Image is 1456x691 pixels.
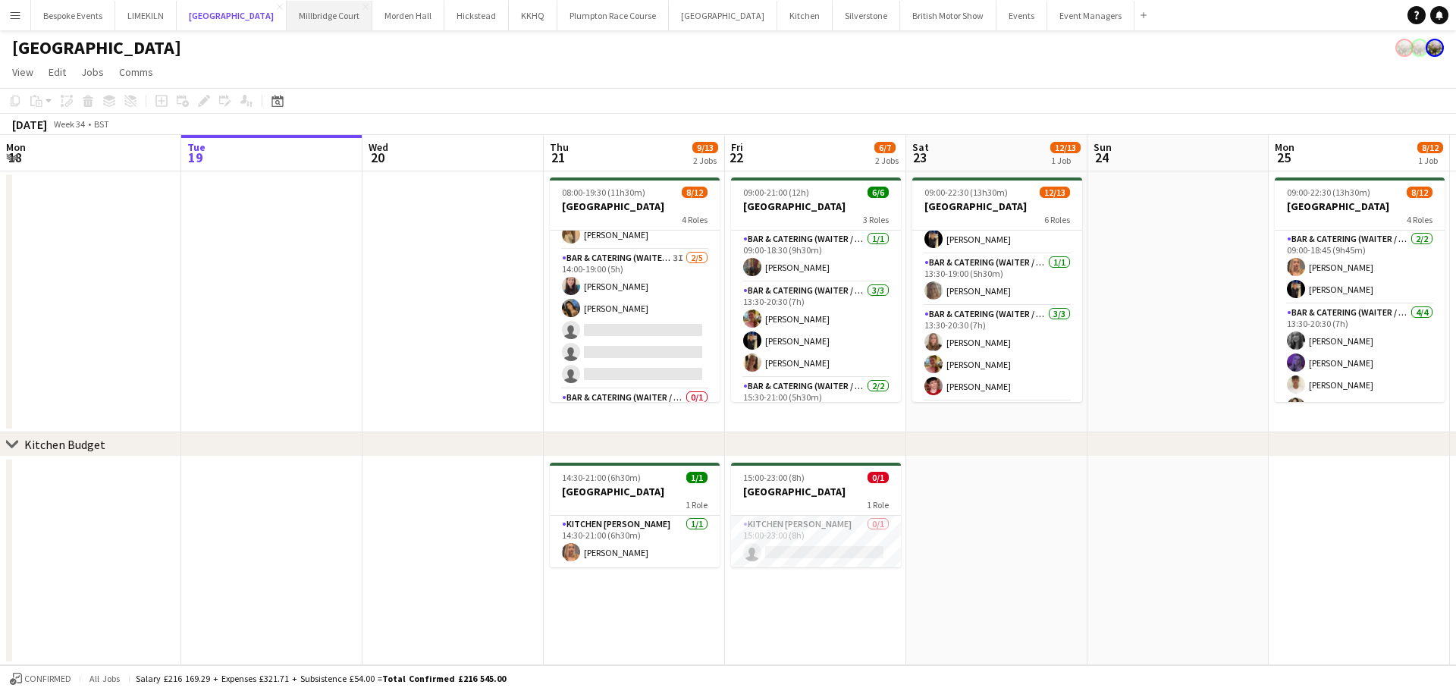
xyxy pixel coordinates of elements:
span: 0/1 [868,472,889,483]
button: Silverstone [833,1,900,30]
span: Sat [912,140,929,154]
h3: [GEOGRAPHIC_DATA] [912,199,1082,213]
span: Fri [731,140,743,154]
button: Event Managers [1047,1,1134,30]
span: 21 [548,149,569,166]
span: 12/13 [1050,142,1081,153]
span: Edit [49,65,66,79]
span: 19 [185,149,206,166]
h3: [GEOGRAPHIC_DATA] [1275,199,1445,213]
button: Morden Hall [372,1,444,30]
span: All jobs [86,673,123,684]
button: KKHQ [509,1,557,30]
app-job-card: 09:00-21:00 (12h)6/6[GEOGRAPHIC_DATA]3 RolesBar & Catering (Waiter / waitress)1/109:00-18:30 (9h3... [731,177,901,402]
app-job-card: 14:30-21:00 (6h30m)1/1[GEOGRAPHIC_DATA]1 RoleKitchen [PERSON_NAME]1/114:30-21:00 (6h30m)[PERSON_N... [550,463,720,567]
div: 2 Jobs [693,155,717,166]
app-card-role: Bar & Catering (Waiter / waitress)2/215:30-21:00 (5h30m) [731,378,901,451]
span: 1 Role [867,499,889,510]
span: 4 Roles [682,214,708,225]
a: Jobs [75,62,110,82]
span: Wed [369,140,388,154]
span: 15:00-23:00 (8h) [743,472,805,483]
span: Jobs [81,65,104,79]
span: 6/6 [868,187,889,198]
div: 2 Jobs [875,155,899,166]
span: 1/1 [686,472,708,483]
span: 12/13 [1040,187,1070,198]
app-card-role: Bar & Catering (Waiter / waitress)3I2/514:00-19:00 (5h)[PERSON_NAME][PERSON_NAME] [550,250,720,389]
span: Mon [6,140,26,154]
span: View [12,65,33,79]
span: 8/12 [1417,142,1443,153]
app-job-card: 09:00-22:30 (13h30m)8/12[GEOGRAPHIC_DATA]4 RolesBar & Catering (Waiter / waitress)2/209:00-18:45 ... [1275,177,1445,402]
div: 1 Job [1418,155,1442,166]
app-user-avatar: Staffing Manager [1410,39,1429,57]
h3: [GEOGRAPHIC_DATA] [550,485,720,498]
button: [GEOGRAPHIC_DATA] [669,1,777,30]
span: 25 [1272,149,1294,166]
h3: [GEOGRAPHIC_DATA] [731,199,901,213]
span: Sun [1094,140,1112,154]
button: Confirmed [8,671,74,687]
span: 18 [4,149,26,166]
div: BST [94,118,109,130]
app-card-role: Bar & Catering (Waiter / waitress)1/113:30-19:00 (5h30m)[PERSON_NAME] [912,254,1082,306]
app-card-role: Bar & Catering (Waiter / waitress)3/313:30-20:30 (7h)[PERSON_NAME][PERSON_NAME][PERSON_NAME] [731,282,901,378]
button: British Motor Show [900,1,996,30]
app-user-avatar: Staffing Manager [1426,39,1444,57]
button: Kitchen [777,1,833,30]
span: 1 Role [686,499,708,510]
button: Events [996,1,1047,30]
app-card-role: Bar & Catering (Waiter / waitress)0/1 [550,389,720,441]
app-card-role: Kitchen [PERSON_NAME]1/114:30-21:00 (6h30m)[PERSON_NAME] [550,516,720,567]
span: 23 [910,149,929,166]
span: Week 34 [50,118,88,130]
h1: [GEOGRAPHIC_DATA] [12,36,181,59]
span: 8/12 [682,187,708,198]
span: 08:00-19:30 (11h30m) [562,187,645,198]
app-card-role: Bar & Catering (Waiter / waitress)3/313:30-20:30 (7h)[PERSON_NAME][PERSON_NAME][PERSON_NAME] [912,306,1082,401]
span: 09:00-22:30 (13h30m) [1287,187,1370,198]
span: 09:00-21:00 (12h) [743,187,809,198]
app-card-role: Bar & Catering (Waiter / waitress)1/109:00-18:30 (9h30m)[PERSON_NAME] [731,231,901,282]
span: Total Confirmed £216 545.00 [382,673,506,684]
span: 3 Roles [863,214,889,225]
button: [GEOGRAPHIC_DATA] [177,1,287,30]
app-card-role: Bar & Catering (Waiter / waitress)2/209:00-18:45 (9h45m)[PERSON_NAME][PERSON_NAME] [1275,231,1445,304]
a: Edit [42,62,72,82]
span: 6 Roles [1044,214,1070,225]
span: 09:00-22:30 (13h30m) [924,187,1008,198]
app-job-card: 09:00-22:30 (13h30m)12/13[GEOGRAPHIC_DATA]6 RolesBar & Catering (Waiter / waitress)2/209:00-18:00... [912,177,1082,402]
span: 22 [729,149,743,166]
div: [DATE] [12,117,47,132]
span: Comms [119,65,153,79]
span: Mon [1275,140,1294,154]
span: Thu [550,140,569,154]
span: 9/13 [692,142,718,153]
h3: [GEOGRAPHIC_DATA] [731,485,901,498]
span: 8/12 [1407,187,1432,198]
span: 4 Roles [1407,214,1432,225]
span: Confirmed [24,674,71,684]
app-user-avatar: Staffing Manager [1395,39,1414,57]
span: 14:30-21:00 (6h30m) [562,472,641,483]
button: Hickstead [444,1,509,30]
h3: [GEOGRAPHIC_DATA] [550,199,720,213]
a: View [6,62,39,82]
app-job-card: 15:00-23:00 (8h)0/1[GEOGRAPHIC_DATA]1 RoleKitchen [PERSON_NAME]0/115:00-23:00 (8h) [731,463,901,567]
button: LIMEKILN [115,1,177,30]
div: 1 Job [1051,155,1080,166]
span: Tue [187,140,206,154]
span: 24 [1091,149,1112,166]
button: Millbridge Court [287,1,372,30]
a: Comms [113,62,159,82]
button: Bespoke Events [31,1,115,30]
div: Kitchen Budget [24,437,105,452]
div: 08:00-19:30 (11h30m)8/12[GEOGRAPHIC_DATA]4 Roles[PERSON_NAME][PERSON_NAME][PERSON_NAME]Bar & Cate... [550,177,720,402]
div: Salary £216 169.29 + Expenses £321.71 + Subsistence £54.00 = [136,673,506,684]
